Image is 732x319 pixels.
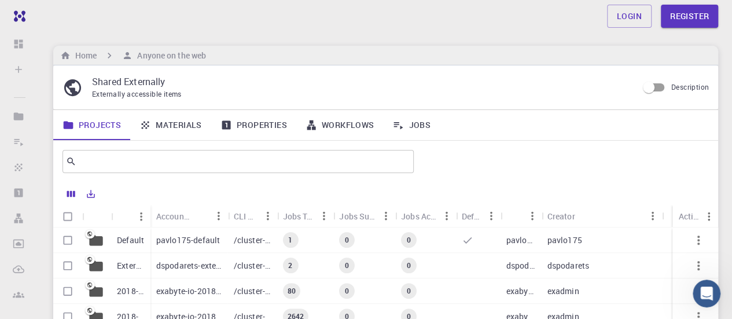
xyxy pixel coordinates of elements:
p: dspodarets [547,260,589,272]
h6: Home [71,49,97,62]
p: Shared Externally [92,75,628,89]
div: Creator [541,205,662,228]
h6: Anyone on the web [133,49,206,62]
button: Sort [575,207,593,225]
div: Jobs Active [395,205,456,228]
button: Menu [700,207,718,226]
span: 0 [340,286,354,296]
button: Menu [482,207,501,225]
nav: breadcrumb [58,49,208,62]
button: Sort [117,207,135,226]
button: Columns [61,185,81,203]
span: 0 [340,235,354,245]
button: Sort [506,207,525,225]
div: Accounting slug [150,205,228,228]
button: Menu [437,207,456,225]
div: Jobs Subm. [339,205,377,228]
p: dspodarets [506,260,536,272]
button: Menu [523,207,541,225]
span: 0 [402,261,415,270]
button: Menu [132,207,150,226]
span: 2 [284,261,297,270]
a: Properties [211,110,296,140]
button: Menu [258,207,277,225]
p: dspodarets-external [156,260,222,272]
button: Menu [377,207,395,225]
p: pavlo175 [547,234,582,246]
div: Jobs Subm. [333,205,395,228]
span: Description [671,82,709,91]
div: Jobs Total [282,205,315,228]
span: Externally accessible items [92,89,182,98]
span: 0 [402,286,415,296]
p: exabyte-io [506,285,536,297]
img: logo [9,10,25,22]
div: Jobs Active [401,205,437,228]
div: Jobs Total [277,205,333,228]
div: Actions [672,205,718,228]
div: Actions [678,205,700,228]
div: Name [111,205,150,228]
p: /cluster-???-home/dspodarets/dspodarets-external [234,260,271,272]
a: Workflows [296,110,384,140]
p: pavlo175 [506,234,536,246]
p: External [117,260,145,272]
div: Default [456,205,501,228]
a: Register [661,5,718,28]
button: Menu [315,207,333,225]
button: Sort [191,207,209,225]
div: Creator [547,205,575,228]
span: 1 [284,235,297,245]
a: Materials [130,110,211,140]
p: /cluster-???-share/groups/exabyte-io/exabyte-io-2018-bg-study-phase-i-ph [234,285,271,297]
a: Jobs [383,110,440,140]
button: Menu [209,207,228,225]
div: CLI Path [234,205,259,228]
button: Menu [643,207,662,225]
div: Icon [82,205,111,228]
button: Export [81,185,101,203]
span: 80 [282,286,300,296]
div: CLI Path [228,205,277,228]
p: /cluster-???-home/pavlo175/pavlo175-default [234,234,271,246]
div: Owner [501,205,542,228]
a: Login [607,5,652,28]
div: Accounting slug [156,205,191,228]
p: pavlo175-default [156,234,220,246]
p: 2018-bg-study-phase-i-ph [117,285,145,297]
a: Projects [53,110,130,140]
div: Default [462,205,482,228]
span: 0 [402,235,415,245]
iframe: Intercom live chat [693,280,720,307]
p: Default [117,234,144,246]
p: exadmin [547,285,579,297]
p: exabyte-io-2018-bg-study-phase-i-ph [156,285,222,297]
span: 0 [340,261,354,270]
